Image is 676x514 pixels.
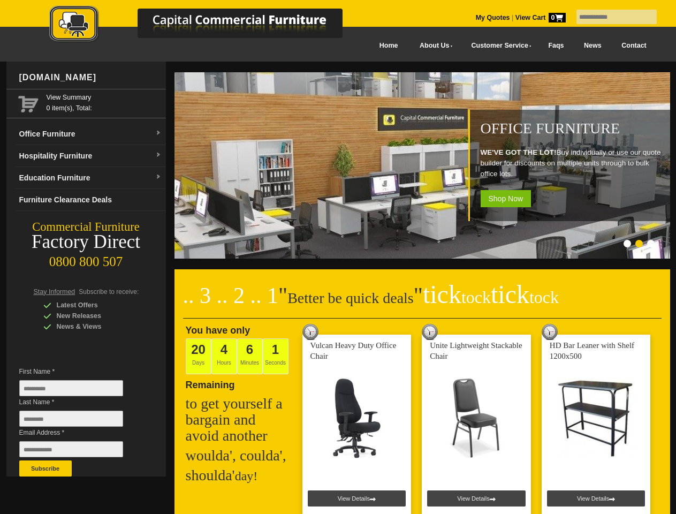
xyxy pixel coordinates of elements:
div: Commercial Furniture [6,220,166,235]
span: First Name * [19,366,139,377]
h1: Office Furniture [481,120,665,137]
a: My Quotes [476,14,510,21]
li: Page dot 1 [624,240,631,247]
a: View Summary [47,92,162,103]
div: New Releases [43,311,145,321]
a: Faqs [538,34,574,58]
input: Last Name * [19,411,123,427]
span: Stay Informed [34,288,75,296]
span: tock [529,288,559,307]
a: Customer Service [459,34,538,58]
div: Latest Offers [43,300,145,311]
input: Email Address * [19,441,123,457]
span: 4 [221,342,227,357]
img: tick tock deal clock [302,324,318,340]
span: 6 [246,342,253,357]
h2: to get yourself a bargain and avoid another [186,396,293,444]
span: Subscribe to receive: [79,288,139,296]
img: dropdown [155,130,162,137]
span: Minutes [237,338,263,374]
span: 1 [272,342,279,357]
a: Office Furnituredropdown [15,123,166,145]
strong: View Cart [515,14,566,21]
a: Education Furnituredropdown [15,167,166,189]
span: 0 [549,13,566,22]
a: Hospitality Furnituredropdown [15,145,166,167]
a: About Us [408,34,459,58]
span: 0 item(s), Total: [47,92,162,112]
span: Hours [211,338,237,374]
h2: woulda', coulda', [186,448,293,464]
span: Days [186,338,211,374]
button: Subscribe [19,460,72,477]
a: Furniture Clearance Deals [15,189,166,211]
span: .. 3 .. 2 .. 1 [183,283,279,308]
span: 20 [191,342,206,357]
a: Capital Commercial Furniture Logo [20,5,394,48]
h2: Better be quick deals [183,286,662,319]
img: dropdown [155,174,162,180]
span: tick tick [423,280,559,308]
img: tick tock deal clock [542,324,558,340]
input: First Name * [19,380,123,396]
span: " [414,283,559,308]
a: Contact [611,34,656,58]
h2: shoulda' [186,467,293,484]
span: Last Name * [19,397,139,407]
a: View Cart0 [513,14,565,21]
div: [DOMAIN_NAME] [15,62,166,94]
div: 0800 800 507 [6,249,166,269]
span: You have only [186,325,250,336]
span: Shop Now [481,190,531,207]
div: News & Views [43,321,145,332]
img: Office Furniture [174,72,672,259]
span: Email Address * [19,427,139,438]
span: " [278,283,287,308]
span: Remaining [186,375,235,390]
a: News [574,34,611,58]
div: Factory Direct [6,235,166,250]
img: tick tock deal clock [422,324,438,340]
span: day! [235,469,258,483]
img: Capital Commercial Furniture Logo [20,5,394,44]
span: Seconds [263,338,288,374]
li: Page dot 3 [647,240,655,247]
span: tock [461,288,491,307]
img: dropdown [155,152,162,158]
li: Page dot 2 [635,240,643,247]
strong: WE'VE GOT THE LOT! [481,148,557,156]
p: Buy individually or use our quote builder for discounts on multiple units through to bulk office ... [481,147,665,179]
